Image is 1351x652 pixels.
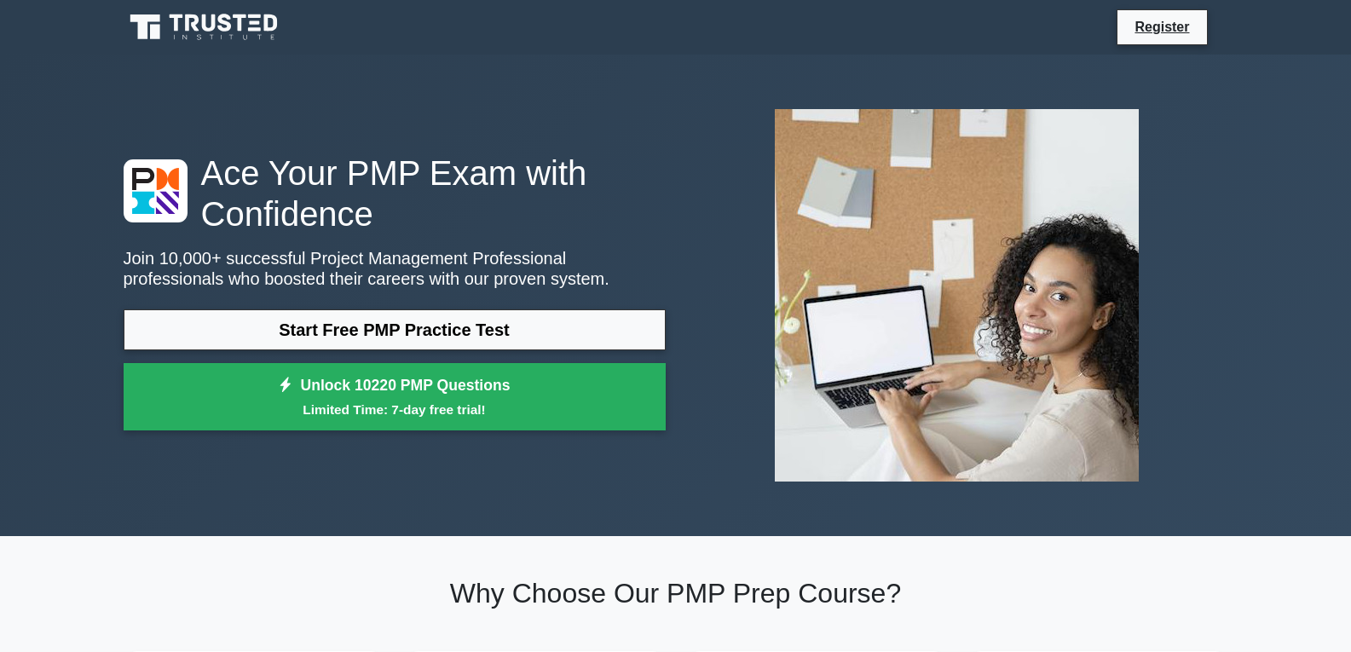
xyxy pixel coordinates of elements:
a: Unlock 10220 PMP QuestionsLimited Time: 7-day free trial! [124,363,666,431]
small: Limited Time: 7-day free trial! [145,400,644,419]
a: Start Free PMP Practice Test [124,309,666,350]
h2: Why Choose Our PMP Prep Course? [124,577,1228,609]
a: Register [1124,16,1199,38]
p: Join 10,000+ successful Project Management Professional professionals who boosted their careers w... [124,248,666,289]
h1: Ace Your PMP Exam with Confidence [124,153,666,234]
